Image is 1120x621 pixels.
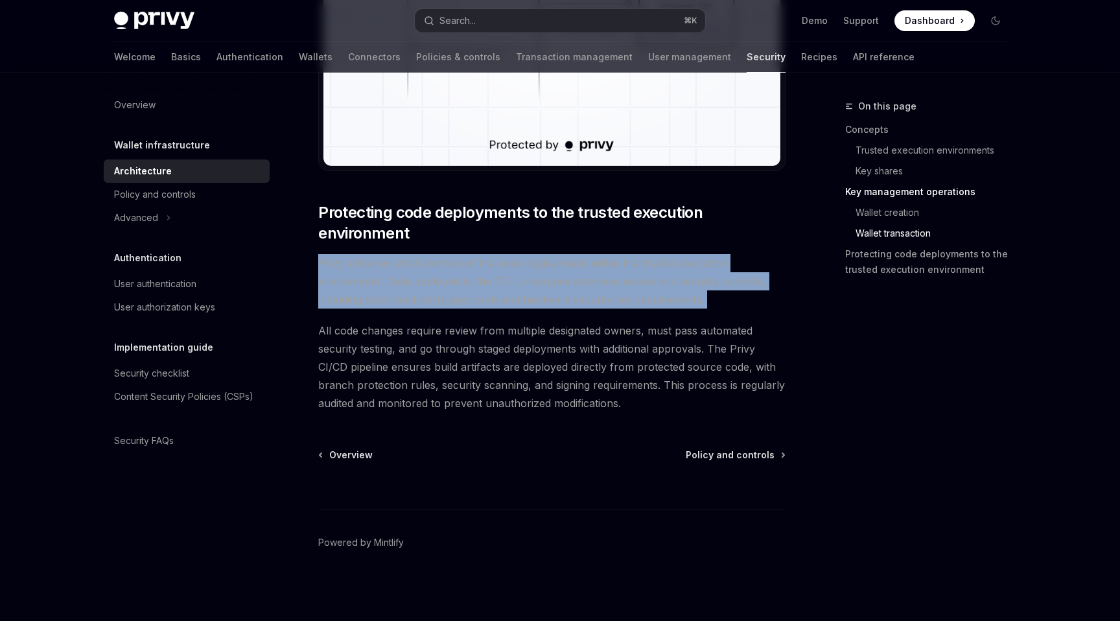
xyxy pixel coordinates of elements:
a: Overview [320,449,373,462]
img: dark logo [114,12,194,30]
h5: Wallet infrastructure [114,137,210,153]
a: Protecting code deployments to the trusted execution environment [845,244,1016,280]
div: Architecture [114,163,172,179]
a: Basics [171,41,201,73]
a: Policies & controls [416,41,500,73]
span: Protecting code deployments to the trusted execution environment [318,202,786,244]
a: Welcome [114,41,156,73]
button: Toggle Advanced section [104,206,270,229]
button: Open search [415,9,705,32]
a: Security checklist [104,362,270,385]
a: Wallet transaction [845,223,1016,244]
a: Policy and controls [686,449,784,462]
a: User authentication [104,272,270,296]
a: Concepts [845,119,1016,140]
a: Security [747,41,786,73]
a: API reference [853,41,915,73]
span: Policy and controls [686,449,775,462]
a: Security FAQs [104,429,270,452]
a: Content Security Policies (CSPs) [104,385,270,408]
span: Overview [329,449,373,462]
a: Transaction management [516,41,633,73]
a: Key management operations [845,182,1016,202]
a: Wallets [299,41,332,73]
div: Security checklist [114,366,189,381]
a: Policy and controls [104,183,270,206]
div: User authorization keys [114,299,215,315]
a: Powered by Mintlify [318,536,404,549]
span: ⌘ K [684,16,697,26]
div: Content Security Policies (CSPs) [114,389,253,404]
h5: Authentication [114,250,181,266]
a: Authentication [216,41,283,73]
a: Wallet creation [845,202,1016,223]
a: Dashboard [894,10,975,31]
a: Support [843,14,879,27]
div: User authentication [114,276,196,292]
a: Overview [104,93,270,117]
a: User management [648,41,731,73]
a: Architecture [104,159,270,183]
div: Overview [114,97,156,113]
div: Advanced [114,210,158,226]
span: Dashboard [905,14,955,27]
a: Recipes [801,41,837,73]
span: On this page [858,99,916,114]
span: All code changes require review from multiple designated owners, must pass automated security tes... [318,322,786,412]
a: User authorization keys [104,296,270,319]
div: Policy and controls [114,187,196,202]
h5: Implementation guide [114,340,213,355]
a: Trusted execution environments [845,140,1016,161]
span: Privy enforces strict controls of the code deployments within the trusted execution environment. ... [318,254,786,309]
button: Toggle dark mode [985,10,1006,31]
a: Demo [802,14,828,27]
a: Connectors [348,41,401,73]
div: Search... [439,13,476,29]
div: Security FAQs [114,433,174,449]
a: Key shares [845,161,1016,182]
